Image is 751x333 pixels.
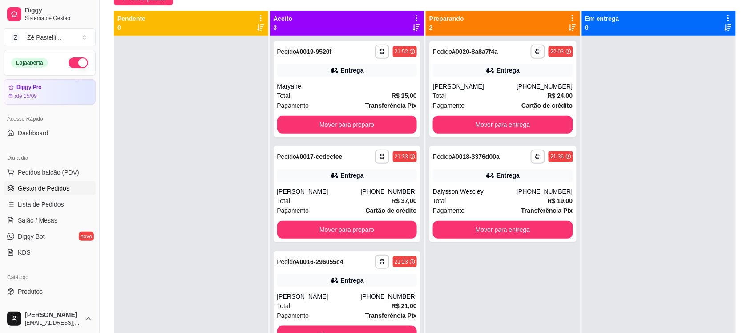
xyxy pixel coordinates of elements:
div: 22:03 [550,48,564,55]
span: KDS [18,248,31,257]
div: Entrega [497,66,520,75]
div: Dalysson Wescley [433,187,517,196]
strong: # 0016-296055c4 [296,258,343,265]
p: 2 [429,23,464,32]
strong: R$ 21,00 [392,302,417,309]
div: Zé Pastelli ... [27,33,61,42]
strong: Transferência Pix [521,207,573,214]
div: Catálogo [4,270,96,284]
button: Mover para preparo [277,221,417,239]
span: Diggy [25,7,92,15]
a: Diggy Proaté 15/09 [4,79,96,105]
span: Pedidos balcão (PDV) [18,168,79,177]
div: [PERSON_NAME] [433,82,517,91]
strong: # 0018-3376d00a [452,153,500,160]
span: Pedido [277,258,297,265]
span: Salão / Mesas [18,216,57,225]
span: Pagamento [277,101,309,110]
span: Total [433,91,446,101]
span: Dashboard [18,129,48,138]
button: Select a team [4,28,96,46]
strong: R$ 24,00 [548,92,573,99]
div: Entrega [341,276,364,285]
div: 21:36 [550,153,564,160]
span: Pagamento [433,206,465,215]
a: Gestor de Pedidos [4,181,96,195]
button: Mover para entrega [433,116,573,134]
p: Em entrega [585,14,619,23]
span: Pedido [277,48,297,55]
article: Diggy Pro [16,84,42,91]
span: Lista de Pedidos [18,200,64,209]
span: Pedido [433,48,452,55]
div: 21:33 [395,153,408,160]
div: Dia a dia [4,151,96,165]
article: até 15/09 [15,93,37,100]
span: Produtos [18,287,43,296]
a: Complementos [4,301,96,315]
div: 21:52 [395,48,408,55]
strong: R$ 37,00 [392,197,417,204]
strong: # 0020-8a8a7f4a [452,48,498,55]
span: Total [277,91,291,101]
strong: # 0017-ccdccfee [296,153,343,160]
button: Mover para preparo [277,116,417,134]
div: [PHONE_NUMBER] [517,82,573,91]
div: [PERSON_NAME] [277,292,361,301]
a: Produtos [4,284,96,299]
span: Complementos [18,303,60,312]
p: 0 [585,23,619,32]
strong: Cartão de crédito [366,207,417,214]
span: Z [11,33,20,42]
div: [PHONE_NUMBER] [361,187,417,196]
a: Salão / Mesas [4,213,96,227]
a: KDS [4,245,96,260]
span: [EMAIL_ADDRESS][DOMAIN_NAME] [25,319,81,326]
div: Entrega [497,171,520,180]
span: [PERSON_NAME] [25,311,81,319]
span: Pagamento [277,311,309,321]
button: Pedidos balcão (PDV) [4,165,96,179]
div: Entrega [341,171,364,180]
p: Pendente [117,14,145,23]
strong: R$ 19,00 [548,197,573,204]
span: Total [277,196,291,206]
strong: R$ 15,00 [392,92,417,99]
div: 21:23 [395,258,408,265]
span: Pagamento [277,206,309,215]
a: DiggySistema de Gestão [4,4,96,25]
span: Pedido [277,153,297,160]
div: [PHONE_NUMBER] [517,187,573,196]
p: 3 [274,23,293,32]
span: Total [433,196,446,206]
p: 0 [117,23,145,32]
span: Diggy Bot [18,232,45,241]
div: Entrega [341,66,364,75]
button: Alterar Status [69,57,88,68]
span: Gestor de Pedidos [18,184,69,193]
span: Total [277,301,291,311]
div: [PERSON_NAME] [277,187,361,196]
p: Preparando [429,14,464,23]
p: Aceito [274,14,293,23]
strong: # 0019-9520f [296,48,331,55]
span: Pedido [433,153,452,160]
span: Sistema de Gestão [25,15,92,22]
button: [PERSON_NAME][EMAIL_ADDRESS][DOMAIN_NAME] [4,308,96,329]
a: Lista de Pedidos [4,197,96,211]
div: [PHONE_NUMBER] [361,292,417,301]
strong: Transferência Pix [365,312,417,319]
span: Pagamento [433,101,465,110]
a: Dashboard [4,126,96,140]
strong: Cartão de crédito [521,102,573,109]
div: Loja aberta [11,58,48,68]
strong: Transferência Pix [365,102,417,109]
a: Diggy Botnovo [4,229,96,244]
button: Mover para entrega [433,221,573,239]
div: Acesso Rápido [4,112,96,126]
div: Maryane [277,82,417,91]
